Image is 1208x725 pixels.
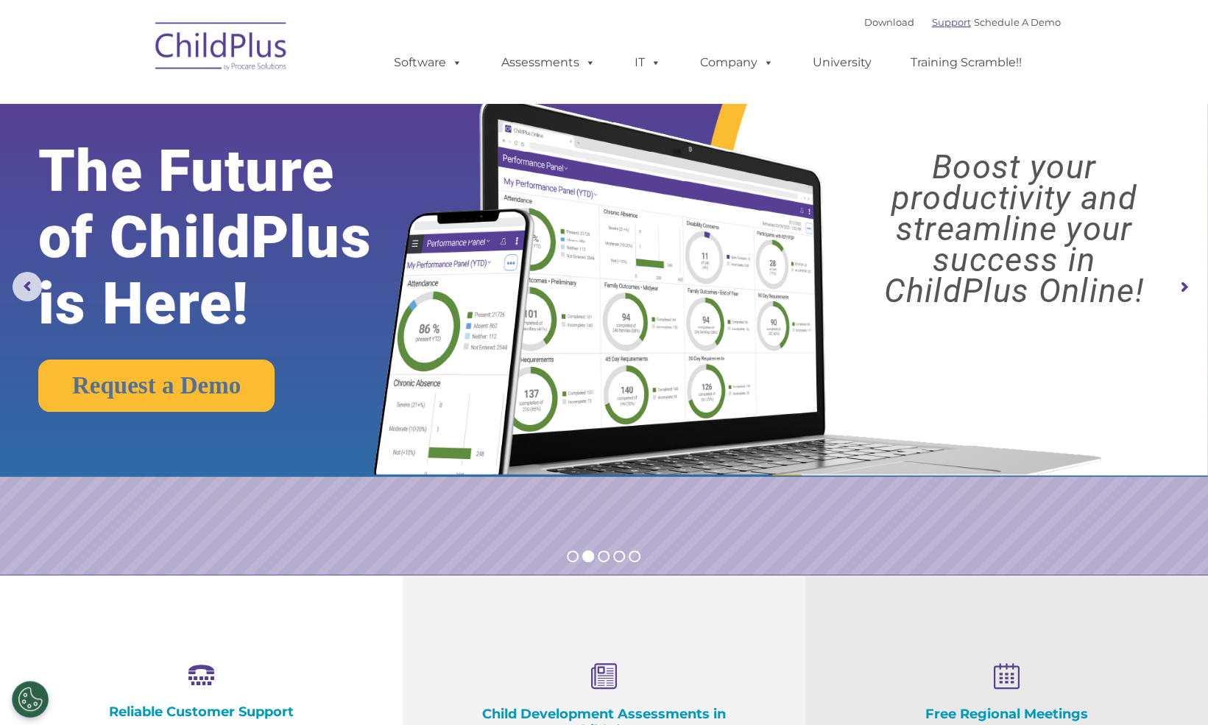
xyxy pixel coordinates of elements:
[620,48,676,77] a: IT
[685,48,788,77] a: Company
[835,152,1193,307] rs-layer: Boost your productivity and streamline your success in ChildPlus Online!
[74,704,329,720] h4: Reliable Customer Support
[932,16,971,28] a: Support
[896,48,1036,77] a: Training Scramble!!
[974,16,1061,28] a: Schedule A Demo
[38,360,275,412] a: Request a Demo
[864,16,1061,28] font: |
[379,48,477,77] a: Software
[205,158,267,169] span: Phone number
[798,48,886,77] a: University
[205,97,250,108] span: Last name
[148,12,295,85] img: ChildPlus by Procare Solutions
[864,16,914,28] a: Download
[879,706,1134,722] h4: Free Regional Meetings
[12,681,49,718] button: Cookies Settings
[38,138,424,337] rs-layer: The Future of ChildPlus is Here!
[487,48,610,77] a: Assessments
